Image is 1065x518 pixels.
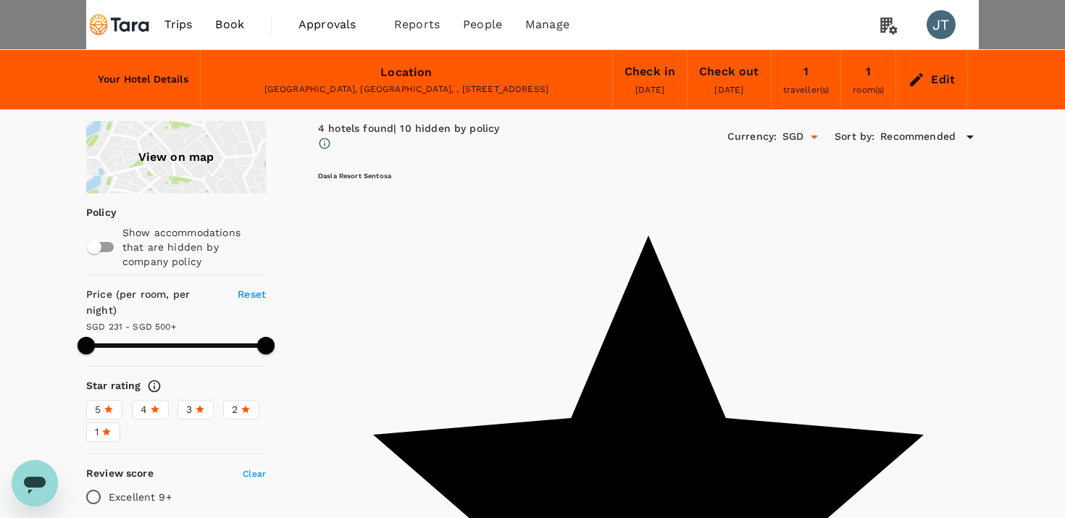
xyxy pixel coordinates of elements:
span: traveller(s) [783,85,830,95]
img: Tara Climate Ltd [86,9,153,41]
div: JT [927,10,956,39]
span: Book [215,16,244,33]
span: 5 [95,402,101,417]
div: 1 [866,62,871,82]
span: [DATE] [714,85,743,95]
h6: Your Hotel Details [98,72,188,88]
span: Clear [243,469,266,479]
span: SGD 231 - SGD 500+ [86,322,176,332]
div: Check in [625,62,675,82]
span: Reset [238,288,266,300]
div: Check out [699,62,759,82]
h6: Currency : [727,129,777,145]
div: 1 [803,62,809,82]
iframe: Button to launch messaging window [12,460,58,506]
span: 1 [95,425,99,440]
span: Trips [164,16,193,33]
span: Approvals [298,16,371,33]
h6: Star rating [86,378,141,394]
h6: Review score [86,466,154,482]
span: 2 [232,402,238,417]
span: Manage [525,16,569,33]
button: Open [804,127,824,147]
div: View on map [86,121,266,193]
div: 4 hotels found | 10 hidden by policy [318,121,499,137]
span: Reports [394,16,440,33]
div: Location [380,62,432,83]
svg: Star ratings are awarded to properties to represent the quality of services, facilities, and amen... [147,379,162,393]
span: Recommended [880,129,956,145]
h6: Sort by : [835,129,874,145]
span: People [463,16,502,33]
p: Policy [86,205,96,220]
span: 3 [186,402,192,417]
span: [DATE] [635,85,664,95]
p: Excellent 9+ [109,490,172,504]
span: room(s) [853,85,884,95]
h6: Oasia Resort Sentosa [318,171,979,180]
h6: Price (per room, per night) [86,287,221,319]
div: [GEOGRAPHIC_DATA], [GEOGRAPHIC_DATA], , [STREET_ADDRESS] [212,83,601,97]
div: Edit [931,70,955,90]
span: 4 [141,402,147,417]
p: Show accommodations that are hidden by company policy [122,225,264,269]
